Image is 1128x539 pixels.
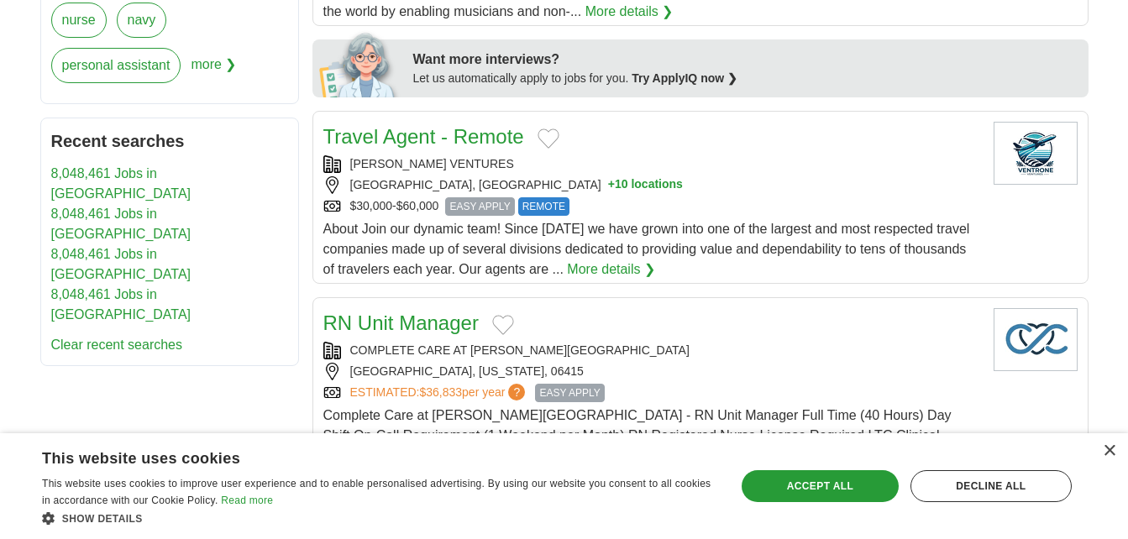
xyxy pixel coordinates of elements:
[608,176,615,194] span: +
[567,259,655,280] a: More details ❯
[535,384,604,402] span: EASY APPLY
[1103,445,1115,458] div: Close
[585,2,674,22] a: More details ❯
[51,48,181,83] a: personal assistant
[323,176,980,194] div: [GEOGRAPHIC_DATA], [GEOGRAPHIC_DATA]
[51,247,191,281] a: 8,048,461 Jobs in [GEOGRAPHIC_DATA]
[742,470,899,502] div: Accept all
[323,197,980,216] div: $30,000-$60,000
[538,128,559,149] button: Add to favorite jobs
[994,308,1078,371] img: Company logo
[350,384,529,402] a: ESTIMATED:$36,833per year?
[508,384,525,400] span: ?
[62,513,143,525] span: Show details
[323,311,479,334] a: RN Unit Manager
[323,155,980,173] div: [PERSON_NAME] VENTURES
[413,70,1078,87] div: Let us automatically apply to jobs for you.
[323,363,980,380] div: [GEOGRAPHIC_DATA], [US_STATE], 06415
[323,342,980,359] div: COMPLETE CARE AT [PERSON_NAME][GEOGRAPHIC_DATA]
[117,3,167,38] a: navy
[445,197,514,216] span: EASY APPLY
[319,30,401,97] img: apply-iq-scientist.png
[518,197,569,216] span: REMOTE
[910,470,1072,502] div: Decline all
[51,128,288,154] h2: Recent searches
[221,495,273,506] a: Read more, opens a new window
[323,408,977,483] span: Complete Care at [PERSON_NAME][GEOGRAPHIC_DATA] - RN Unit Manager Full Time (40 Hours) Day Shift ...
[413,50,1078,70] div: Want more interviews?
[191,48,236,93] span: more ❯
[419,385,462,399] span: $36,833
[608,176,683,194] button: +10 locations
[323,125,524,148] a: Travel Agent - Remote
[492,315,514,335] button: Add to favorite jobs
[51,207,191,241] a: 8,048,461 Jobs in [GEOGRAPHIC_DATA]
[51,338,183,352] a: Clear recent searches
[42,510,715,526] div: Show details
[994,122,1078,185] img: Company logo
[51,166,191,201] a: 8,048,461 Jobs in [GEOGRAPHIC_DATA]
[51,3,107,38] a: nurse
[42,443,673,468] div: This website uses cookies
[42,478,711,506] span: This website uses cookies to improve user experience and to enable personalised advertising. By u...
[632,71,737,85] a: Try ApplyIQ now ❯
[51,287,191,322] a: 8,048,461 Jobs in [GEOGRAPHIC_DATA]
[323,222,970,276] span: About Join our dynamic team! Since [DATE] we have grown into one of the largest and most respecte...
